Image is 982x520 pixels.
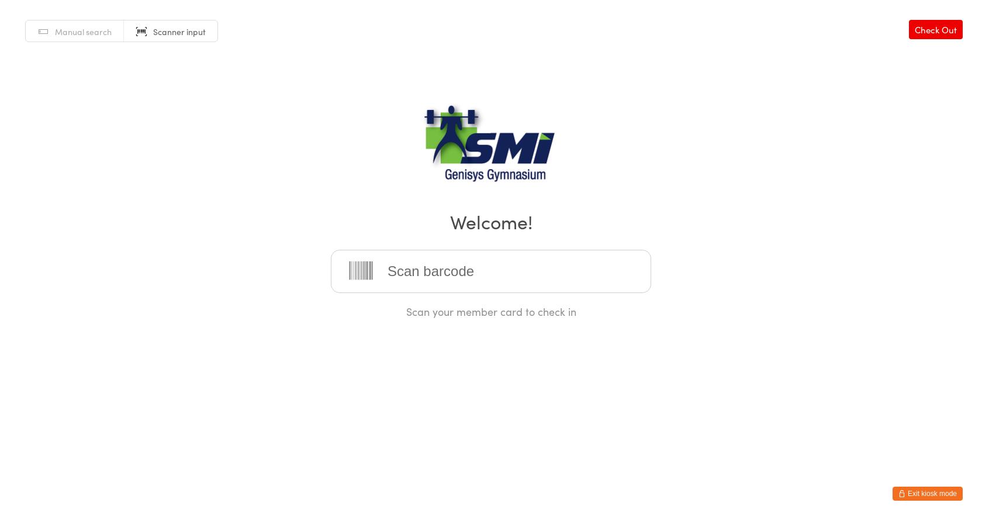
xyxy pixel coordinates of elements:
span: Scanner input [153,26,206,37]
h2: Welcome! [12,208,970,235]
span: Manual search [55,26,112,37]
img: Genisys Gym [418,104,564,192]
a: Check Out [909,20,963,39]
button: Exit kiosk mode [893,487,963,501]
input: Scan barcode [331,250,651,293]
div: Scan your member card to check in [331,304,651,319]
